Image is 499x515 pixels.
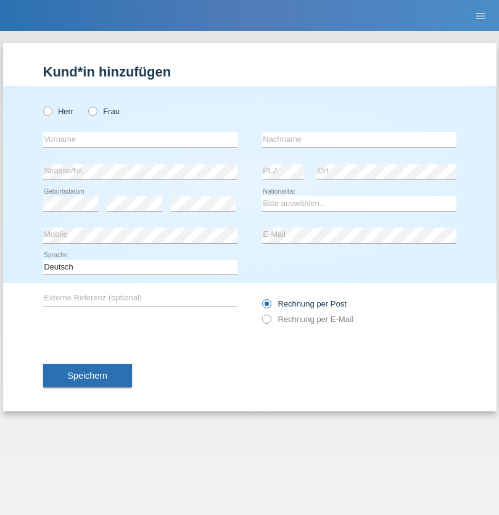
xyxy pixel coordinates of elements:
label: Rechnung per Post [262,299,347,308]
input: Frau [88,107,96,115]
input: Herr [43,107,51,115]
span: Speichern [68,371,107,381]
label: Frau [88,107,120,116]
input: Rechnung per E-Mail [262,315,270,330]
label: Rechnung per E-Mail [262,315,353,324]
i: menu [474,10,487,22]
input: Rechnung per Post [262,299,270,315]
a: menu [468,12,493,19]
h1: Kund*in hinzufügen [43,64,456,80]
button: Speichern [43,364,132,387]
label: Herr [43,107,74,116]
